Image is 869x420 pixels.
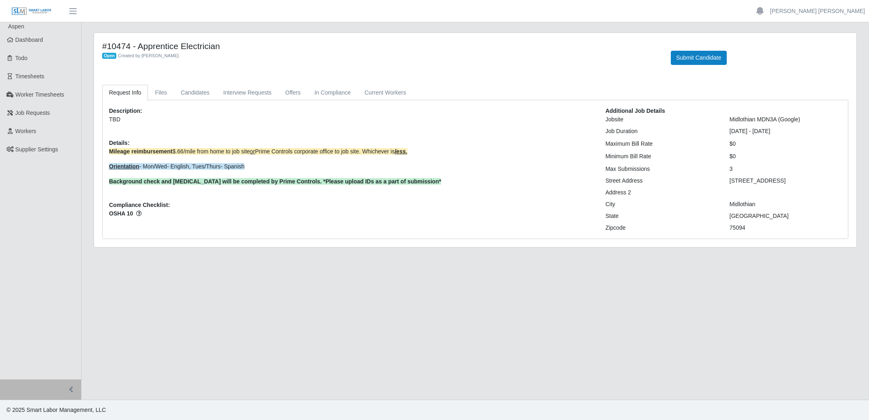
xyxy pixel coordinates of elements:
div: [DATE] - [DATE] [723,127,848,136]
div: 75094 [723,224,848,232]
div: Address 2 [599,188,723,197]
span: Job Requests [15,110,50,116]
span: Open [102,53,116,59]
div: Maximum Bill Rate [599,140,723,148]
div: $0 [723,152,848,161]
div: [GEOGRAPHIC_DATA] [723,212,848,220]
div: [STREET_ADDRESS] [723,177,848,185]
div: Zipcode [599,224,723,232]
span: Timesheets [15,73,45,80]
b: Compliance Checklist: [109,202,170,208]
h4: #10474 - Apprentice Electrician [102,41,659,51]
a: [PERSON_NAME] [PERSON_NAME] [770,7,865,15]
span: Orientation [109,163,139,170]
span: Created by [PERSON_NAME] [118,53,179,58]
a: Candidates [174,85,216,101]
span: Dashboard [15,37,43,43]
div: Jobsite [599,115,723,124]
div: Minimum Bill Rate [599,152,723,161]
span: or [250,148,255,155]
span: - Mon/Wed- English, Tues/Thurs- Spanish [109,163,244,170]
strong: Mileage reimbursement [109,148,172,155]
div: Midlothian [723,200,848,209]
div: Job Duration [599,127,723,136]
span: © 2025 Smart Labor Management, LLC [6,407,106,413]
div: Max Submissions [599,165,723,173]
a: In Compliance [308,85,358,101]
b: Description: [109,108,142,114]
button: Submit Candidate [671,51,726,65]
a: Current Workers [357,85,413,101]
div: Street Address [599,177,723,185]
img: SLM Logo [11,7,52,16]
div: Midlothian MDN3A (Google) [723,115,848,124]
b: Additional Job Details [606,108,665,114]
div: State [599,212,723,220]
a: Offers [278,85,308,101]
div: $0 [723,140,848,148]
span: less. [395,148,407,155]
span: $.66/mile from home to job site Prime Controls corporate office to job site. Whichever is [109,148,407,155]
b: Details: [109,140,130,146]
span: Worker Timesheets [15,91,64,98]
span: Background check and [MEDICAL_DATA] will be completed by Prime Controls. *Please upload IDs as a ... [109,178,441,185]
span: Supplier Settings [15,146,58,153]
a: Files [148,85,174,101]
div: 3 [723,165,848,173]
span: Aspen [8,23,24,30]
span: Workers [15,128,36,134]
a: Interview Requests [216,85,278,101]
p: TBD [109,115,593,124]
a: Request Info [102,85,148,101]
span: Todo [15,55,28,61]
div: City [599,200,723,209]
span: OSHA 10 [109,209,593,218]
